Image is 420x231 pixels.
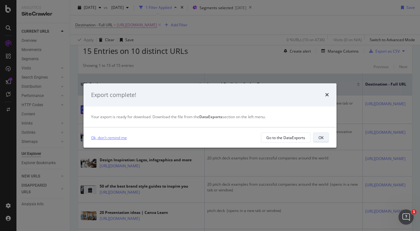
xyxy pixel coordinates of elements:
[318,135,324,140] div: OK
[266,135,305,140] div: Go to the DataExports
[398,209,414,225] iframe: Intercom live chat
[411,209,417,215] span: 1
[83,83,337,148] div: modal
[91,114,329,119] div: Your export is ready for download. Download the file from the
[313,132,329,143] button: OK
[261,132,311,143] button: Go to the DataExports
[199,114,266,119] span: section on the left menu.
[325,91,329,99] div: times
[91,134,127,141] a: Ok, don't remind me
[91,91,136,99] div: Export complete!
[199,114,222,119] strong: DataExports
